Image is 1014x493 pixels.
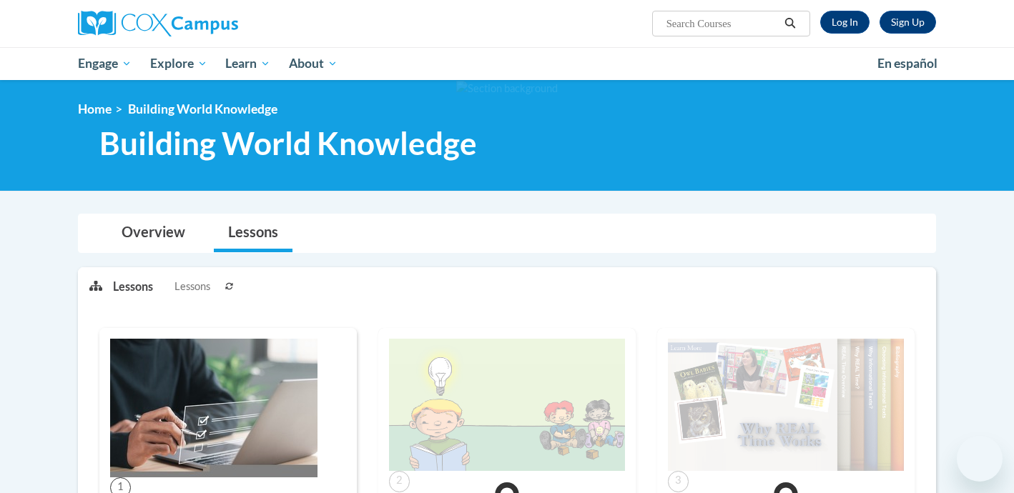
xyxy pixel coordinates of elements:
span: About [289,55,338,72]
button: Search [779,15,801,32]
img: Cox Campus [78,11,238,36]
a: Explore [141,47,217,80]
iframe: Button to launch messaging window [957,436,1003,482]
a: Learn [216,47,280,80]
span: Lessons [174,279,210,294]
img: Course Image [389,339,625,472]
span: Learn [225,55,270,72]
span: Building World Knowledge [128,101,277,116]
a: Register [880,11,936,34]
input: Search Courses [665,15,779,32]
img: Course Image [668,339,904,472]
span: Explore [150,55,207,72]
img: Course Image [110,339,318,477]
a: Home [78,101,112,116]
span: Building World Knowledge [99,124,477,162]
span: 2 [389,471,410,492]
img: Section background [456,81,558,96]
a: Overview [107,214,200,252]
span: 3 [668,471,689,492]
a: Log In [820,11,870,34]
a: About [280,47,347,80]
a: Engage [69,47,141,80]
a: Lessons [214,214,292,252]
a: Cox Campus [78,11,350,36]
span: Engage [78,55,132,72]
span: En español [877,56,937,71]
div: Main menu [56,47,958,80]
a: En español [868,49,947,79]
p: Lessons [113,279,153,294]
